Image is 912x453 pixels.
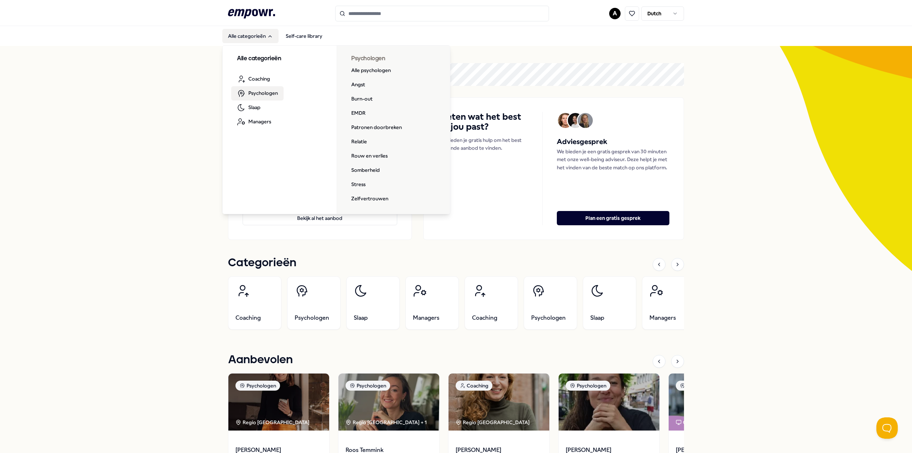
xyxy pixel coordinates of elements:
[228,276,281,330] a: Coaching
[566,381,610,391] div: Psychologen
[228,374,329,431] img: package image
[338,374,439,431] img: package image
[346,381,390,391] div: Psychologen
[287,276,341,330] a: Psychologen
[669,374,769,431] img: package image
[346,418,427,426] div: Regio [GEOGRAPHIC_DATA] + 1
[248,103,260,111] span: Slaap
[280,29,328,43] a: Self-care library
[346,192,394,206] a: Zelfvertrouwen
[413,314,439,322] span: Managers
[405,276,459,330] a: Managers
[438,136,528,152] p: We bieden je gratis hulp om het best passende aanbod te vinden.
[876,417,898,439] iframe: Help Scout Beacon - Open
[346,135,373,149] a: Relatie
[222,29,279,43] button: Alle categorieën
[351,54,436,63] h3: Psychologen
[568,113,583,128] img: Avatar
[346,106,371,120] a: EMDR
[235,381,280,391] div: Psychologen
[609,8,621,19] button: A
[472,314,497,322] span: Coaching
[590,314,604,322] span: Slaap
[243,211,397,225] button: Bekijk al het aanbod
[559,374,659,431] img: package image
[231,115,277,129] a: Managers
[676,418,698,426] div: Online
[223,46,451,215] div: Alle categorieën
[346,149,393,163] a: Rouw en verlies
[649,314,676,322] span: Managers
[558,113,573,128] img: Avatar
[231,86,284,101] a: Psychologen
[642,276,695,330] a: Managers
[346,163,385,177] a: Somberheid
[578,113,593,128] img: Avatar
[583,276,636,330] a: Slaap
[465,276,518,330] a: Coaching
[237,54,322,63] h3: Alle categorieën
[449,374,549,431] img: package image
[346,78,371,92] a: Angst
[354,314,368,322] span: Slaap
[557,148,669,171] p: We bieden je een gratis gesprek van 30 minuten met onze well-being adviseur. Deze helpt je met he...
[438,112,528,132] h4: Weten wat het best bij jou past?
[557,136,669,148] h5: Adviesgesprek
[228,254,296,272] h1: Categorieën
[335,6,549,21] input: Search for products, categories or subcategories
[222,29,328,43] nav: Main
[248,89,278,97] span: Psychologen
[456,418,531,426] div: Regio [GEOGRAPHIC_DATA]
[231,72,276,86] a: Coaching
[557,211,669,225] button: Plan een gratis gesprek
[346,63,397,78] a: Alle psychologen
[235,314,261,322] span: Coaching
[676,381,720,391] div: Psychologen
[295,314,329,322] span: Psychologen
[228,351,293,369] h1: Aanbevolen
[531,314,566,322] span: Psychologen
[231,101,266,115] a: Slaap
[346,177,371,192] a: Stress
[235,418,311,426] div: Regio [GEOGRAPHIC_DATA]
[248,118,271,125] span: Managers
[346,92,378,106] a: Burn-out
[248,75,270,83] span: Coaching
[524,276,577,330] a: Psychologen
[456,381,492,391] div: Coaching
[346,276,400,330] a: Slaap
[346,120,408,135] a: Patronen doorbreken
